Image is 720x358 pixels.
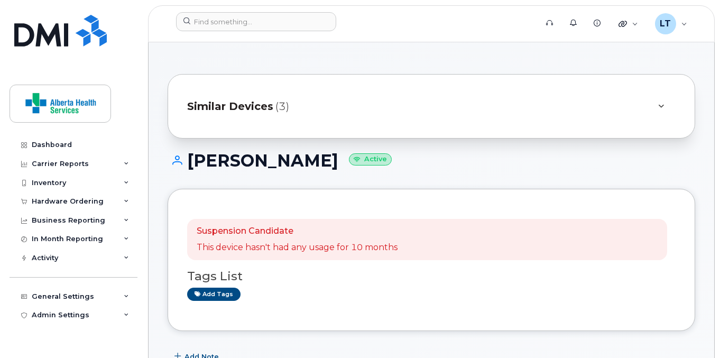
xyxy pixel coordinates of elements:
span: Similar Devices [187,99,273,114]
h1: [PERSON_NAME] [168,151,695,170]
span: (3) [275,99,289,114]
h3: Tags List [187,270,676,283]
p: Suspension Candidate [197,225,398,237]
a: Add tags [187,288,241,301]
p: This device hasn't had any usage for 10 months [197,242,398,254]
small: Active [349,153,392,166]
